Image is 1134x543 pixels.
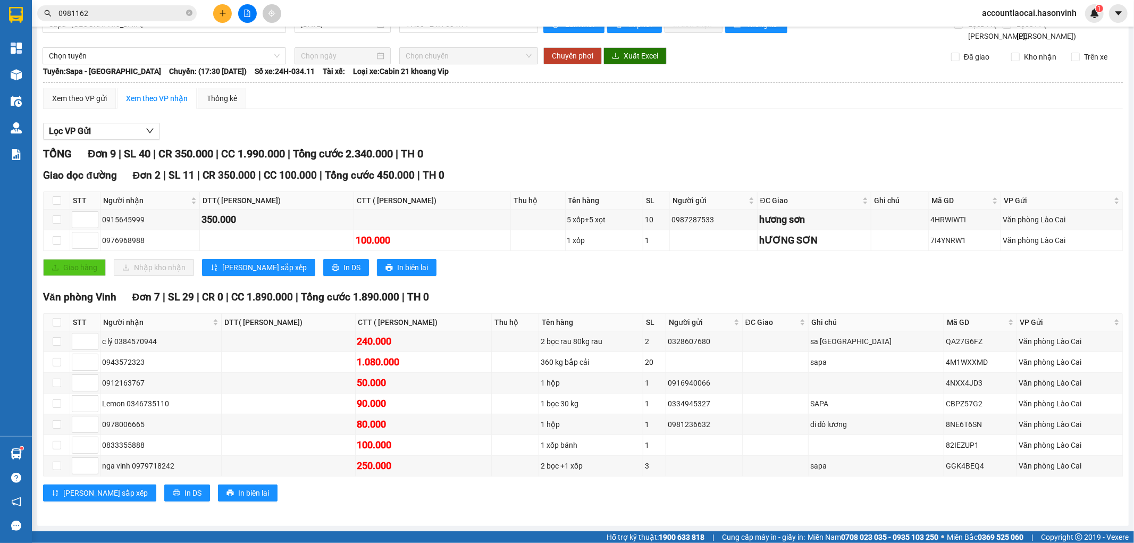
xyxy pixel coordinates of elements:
[944,331,1017,352] td: QA27G6FZ
[222,314,356,331] th: DTT( [PERSON_NAME])
[603,47,667,64] button: downloadXuất Excel
[1001,230,1123,251] td: Văn phòng Lào Cai
[332,264,339,272] span: printer
[841,533,938,541] strong: 0708 023 035 - 0935 103 250
[213,4,232,23] button: plus
[357,355,490,370] div: 1.080.000
[624,50,658,62] span: Xuất Excel
[810,419,942,430] div: đi đô lương
[70,192,100,210] th: STT
[200,192,354,210] th: DTT( [PERSON_NAME])
[929,210,1001,230] td: 4HRWIWTI
[567,214,642,225] div: 5 xốp+5 xọt
[1017,456,1123,477] td: Văn phòng Lào Cai
[645,235,668,246] div: 1
[114,259,194,276] button: downloadNhập kho nhận
[539,314,643,331] th: Tên hàng
[423,169,444,181] span: TH 0
[1017,414,1123,435] td: Văn phòng Lào Cai
[1017,352,1123,373] td: Văn phòng Lào Cai
[385,264,393,272] span: printer
[1017,394,1123,414] td: Văn phòng Lào Cai
[163,169,166,181] span: |
[146,127,154,135] span: down
[323,65,345,77] span: Tài xế:
[810,460,942,472] div: sapa
[645,460,664,472] div: 3
[169,169,195,181] span: SL 11
[133,169,161,181] span: Đơn 2
[810,398,942,410] div: SAPA
[357,396,490,411] div: 90.000
[712,531,714,543] span: |
[541,398,641,410] div: 1 bọc 30 kg
[238,4,257,23] button: file-add
[930,214,999,225] div: 4HRWIWTI
[11,521,21,531] span: message
[645,439,664,451] div: 1
[645,336,664,347] div: 2
[216,147,219,160] span: |
[407,291,429,303] span: TH 0
[645,398,664,410] div: 1
[1013,19,1078,42] span: Lọc CTT ( [PERSON_NAME])
[102,235,198,246] div: 0976968988
[1109,4,1128,23] button: caret-down
[357,375,490,390] div: 50.000
[643,192,670,210] th: SL
[164,484,210,502] button: printerIn DS
[944,394,1017,414] td: CBPZ57G2
[759,212,870,227] div: hương sơn
[11,96,22,107] img: warehouse-icon
[353,65,449,77] span: Loại xe: Cabin 21 khoang Vip
[1075,533,1082,541] span: copyright
[354,192,511,210] th: CTT ( [PERSON_NAME])
[417,169,420,181] span: |
[946,439,1015,451] div: 82IEZUP1
[543,47,602,64] button: Chuyển phơi
[947,316,1006,328] span: Mã GD
[102,336,220,347] div: c lý 0384570944
[808,531,938,543] span: Miền Nam
[406,48,531,64] span: Chọn chuyến
[124,147,150,160] span: SL 40
[973,6,1085,20] span: accountlaocai.hasonvinh
[669,316,731,328] span: Người gửi
[169,65,247,77] span: Chuyến: (17:30 [DATE])
[946,336,1015,347] div: QA27G6FZ
[207,93,237,104] div: Thống kê
[960,51,994,63] span: Đã giao
[343,262,360,273] span: In DS
[173,489,180,498] span: printer
[541,460,641,472] div: 2 bọc +1 xốp
[645,419,664,430] div: 1
[102,356,220,368] div: 0943572323
[944,456,1017,477] td: GGK4BEQ4
[243,10,251,17] span: file-add
[296,291,298,303] span: |
[1004,195,1112,206] span: VP Gửi
[323,259,369,276] button: printerIn DS
[607,531,704,543] span: Hỗ trợ kỹ thuật:
[645,214,668,225] div: 10
[1001,210,1123,230] td: Văn phòng Lào Cai
[52,489,59,498] span: sort-ascending
[102,419,220,430] div: 0978006665
[226,291,229,303] span: |
[1020,51,1061,63] span: Kho nhận
[541,377,641,389] div: 1 hộp
[103,195,189,206] span: Người nhận
[645,356,664,368] div: 20
[44,10,52,17] span: search
[377,259,436,276] button: printerIn biên lai
[102,214,198,225] div: 0915645999
[43,147,72,160] span: TỔNG
[944,414,1017,435] td: 8NE6T6SN
[1019,439,1121,451] div: Văn phòng Lào Cai
[70,314,100,331] th: STT
[43,169,117,181] span: Giao dọc đường
[1019,398,1121,410] div: Văn phòng Lào Cai
[102,460,220,472] div: nga vinh 0979718242
[293,147,393,160] span: Tổng cước 2.340.000
[49,48,280,64] span: Chọn tuyến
